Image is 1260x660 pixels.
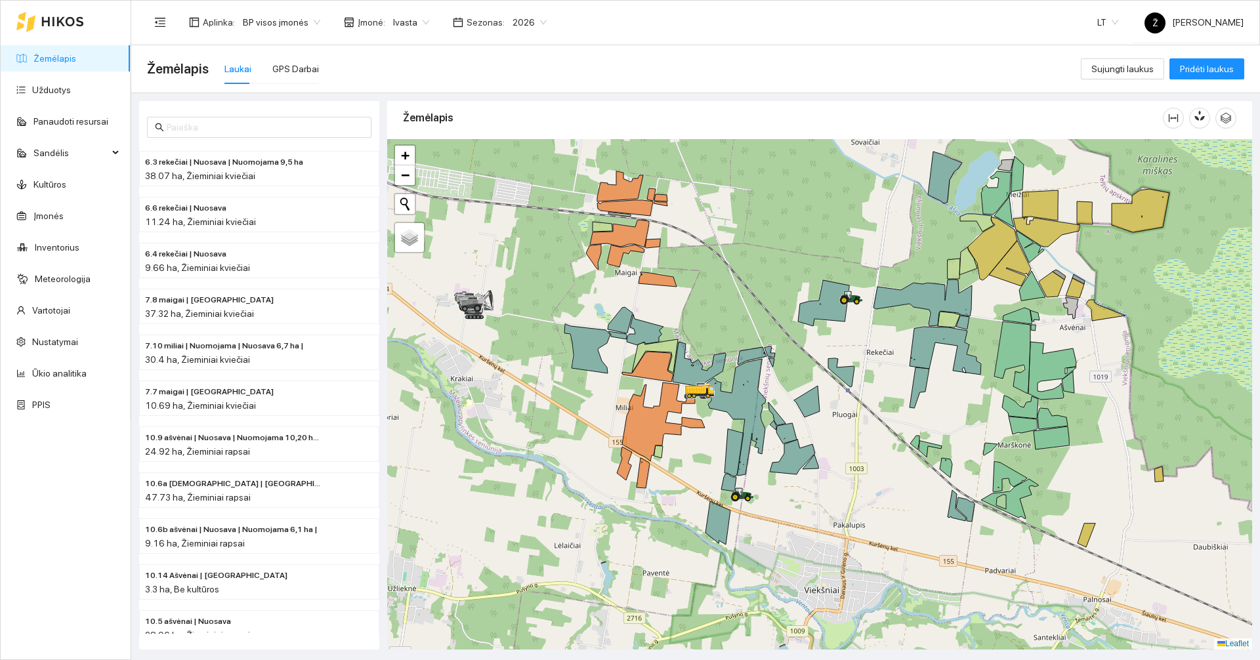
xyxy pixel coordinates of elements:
span: 2026 [513,12,547,32]
span: 7.8 maigai | Nuosava [145,294,274,306]
div: Laukai [224,62,251,76]
button: Sujungti laukus [1081,58,1164,79]
span: 9.16 ha, Žieminiai rapsai [145,538,245,548]
span: 3.3 ha, Be kultūros [145,584,219,594]
a: Sujungti laukus [1081,64,1164,74]
span: Pridėti laukus [1180,62,1234,76]
span: + [401,147,409,163]
span: Aplinka : [203,15,235,30]
a: Inventorius [35,242,79,253]
button: Initiate a new search [395,194,415,214]
button: Pridėti laukus [1169,58,1244,79]
a: Ūkio analitika [32,368,87,379]
a: Zoom out [395,165,415,185]
span: Sezonas : [467,15,505,30]
a: Panaudoti resursai [33,116,108,127]
button: menu-fold [147,9,173,35]
span: calendar [453,17,463,28]
span: 10.5 ašvėnai | Nuosava [145,615,231,628]
button: column-width [1163,108,1184,129]
a: Nustatymai [32,337,78,347]
a: Įmonės [33,211,64,221]
span: 6.6 rekečiai | Nuosava [145,202,226,215]
a: Kultūros [33,179,66,190]
span: 38.07 ha, Žieminiai kviečiai [145,171,255,181]
a: Layers [395,223,424,252]
span: column-width [1164,113,1183,123]
a: Pridėti laukus [1169,64,1244,74]
span: 10.14 Ašvėnai | Nuosava [145,569,287,582]
span: 7.7 maigai | Nuomojama [145,386,274,398]
a: Vartotojai [32,305,70,316]
span: BP visos įmonės [243,12,320,32]
span: 9.66 ha, Žieminiai kviečiai [145,262,250,273]
input: Paieška [167,120,364,134]
span: layout [189,17,199,28]
span: 6.4 rekečiai | Nuosava [145,248,226,260]
span: 10.6a ašvėnai | Nuomojama | Nuosava 6,0 ha | [145,478,321,490]
span: 10.6b ašvėnai | Nuosava | Nuomojama 6,1 ha | [145,524,318,536]
a: PPIS [32,400,51,410]
span: 37.32 ha, Žieminiai kviečiai [145,308,254,319]
span: Įmonė : [358,15,385,30]
span: LT [1097,12,1118,32]
a: Žemėlapis [33,53,76,64]
span: − [401,167,409,183]
span: 24.92 ha, Žieminiai rapsai [145,446,250,457]
span: Sujungti laukus [1091,62,1154,76]
span: Ivasta [393,12,429,32]
a: Meteorologija [35,274,91,284]
span: 10.69 ha, Žieminiai kviečiai [145,400,256,411]
a: Zoom in [395,146,415,165]
span: Sandėlis [33,140,108,166]
div: GPS Darbai [272,62,319,76]
a: Leaflet [1217,639,1249,648]
span: shop [344,17,354,28]
span: search [155,123,164,132]
span: 7.10 miliai | Nuomojama | Nuosava 6,7 ha | [145,340,304,352]
span: 11.24 ha, Žieminiai kviečiai [145,217,256,227]
span: 47.73 ha, Žieminiai rapsai [145,492,251,503]
span: 30.4 ha, Žieminiai kviečiai [145,354,250,365]
span: 10.9 ašvėnai | Nuosava | Nuomojama 10,20 ha | [145,432,321,444]
span: Ž [1152,12,1158,33]
span: [PERSON_NAME] [1144,17,1244,28]
span: 28.96 ha, Žieminiai rapsai [145,630,250,640]
span: Žemėlapis [147,58,209,79]
div: Žemėlapis [403,99,1163,136]
a: Užduotys [32,85,71,95]
span: 6.3 rekečiai | Nuosava | Nuomojama 9,5 ha [145,156,303,169]
span: menu-fold [154,16,166,28]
